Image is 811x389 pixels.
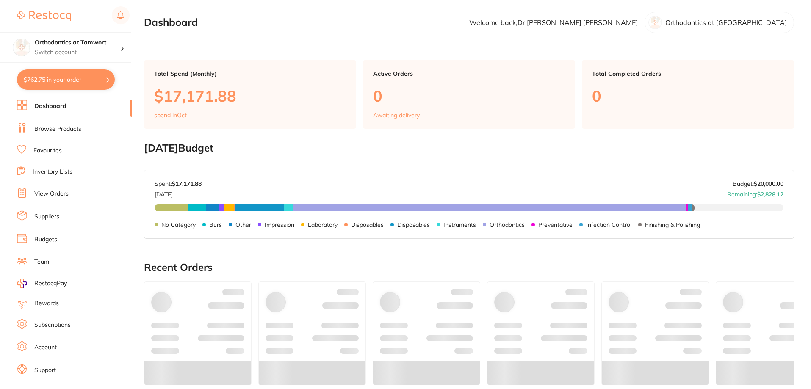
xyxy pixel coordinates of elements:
[592,70,784,77] p: Total Completed Orders
[754,180,783,188] strong: $20,000.00
[34,190,69,198] a: View Orders
[144,17,198,28] h2: Dashboard
[34,258,49,266] a: Team
[17,6,71,26] a: Restocq Logo
[144,60,356,129] a: Total Spend (Monthly)$17,171.88spend inOct
[209,221,222,228] p: Burs
[17,69,115,90] button: $762.75 in your order
[33,168,72,176] a: Inventory Lists
[34,279,67,288] span: RestocqPay
[17,11,71,21] img: Restocq Logo
[265,221,294,228] p: Impression
[154,112,187,119] p: spend in Oct
[363,60,575,129] a: Active Orders0Awaiting delivery
[33,146,62,155] a: Favourites
[34,212,59,221] a: Suppliers
[665,19,787,26] p: Orthodontics at [GEOGRAPHIC_DATA]
[538,221,573,228] p: Preventative
[397,221,430,228] p: Disposables
[155,180,202,187] p: Spent:
[34,235,57,244] a: Budgets
[172,180,202,188] strong: $17,171.88
[351,221,384,228] p: Disposables
[34,366,56,375] a: Support
[154,87,346,105] p: $17,171.88
[17,279,67,288] a: RestocqPay
[154,70,346,77] p: Total Spend (Monthly)
[645,221,700,228] p: Finishing & Polishing
[155,188,202,198] p: [DATE]
[34,343,57,352] a: Account
[34,321,71,329] a: Subscriptions
[34,299,59,308] a: Rewards
[161,221,196,228] p: No Category
[733,180,783,187] p: Budget:
[592,87,784,105] p: 0
[469,19,638,26] p: Welcome back, Dr [PERSON_NAME] [PERSON_NAME]
[490,221,525,228] p: Orthodontics
[144,262,794,273] h2: Recent Orders
[443,221,476,228] p: Instruments
[35,39,120,47] h4: Orthodontics at Tamworth
[757,190,783,198] strong: $2,828.12
[17,279,27,288] img: RestocqPay
[373,70,565,77] p: Active Orders
[586,221,631,228] p: Infection Control
[34,125,81,133] a: Browse Products
[235,221,251,228] p: Other
[144,142,794,154] h2: [DATE] Budget
[373,87,565,105] p: 0
[308,221,338,228] p: Laboratory
[34,102,66,110] a: Dashboard
[582,60,794,129] a: Total Completed Orders0
[13,39,30,56] img: Orthodontics at Tamworth
[727,188,783,198] p: Remaining:
[373,112,420,119] p: Awaiting delivery
[35,48,120,57] p: Switch account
